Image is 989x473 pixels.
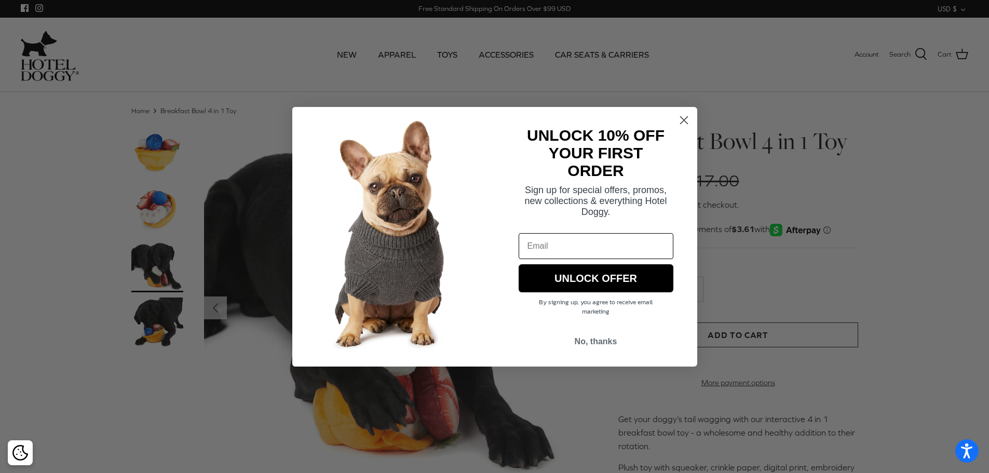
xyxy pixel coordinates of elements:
span: Sign up for special offers, promos, new collections & everything Hotel Doggy. [524,185,667,217]
img: Cookie policy [12,445,28,461]
button: UNLOCK OFFER [519,264,673,292]
span: By signing up, you agree to receive email marketing [539,298,653,316]
button: No, thanks [519,332,673,352]
strong: UNLOCK 10% OFF YOUR FIRST ORDER [527,127,665,179]
button: Close dialog [675,111,693,129]
input: Email [519,233,673,259]
img: 7cf315d2-500c-4d0a-a8b4-098d5756016d.jpeg [292,107,495,367]
button: Cookie policy [11,444,29,462]
div: Cookie policy [8,440,33,465]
